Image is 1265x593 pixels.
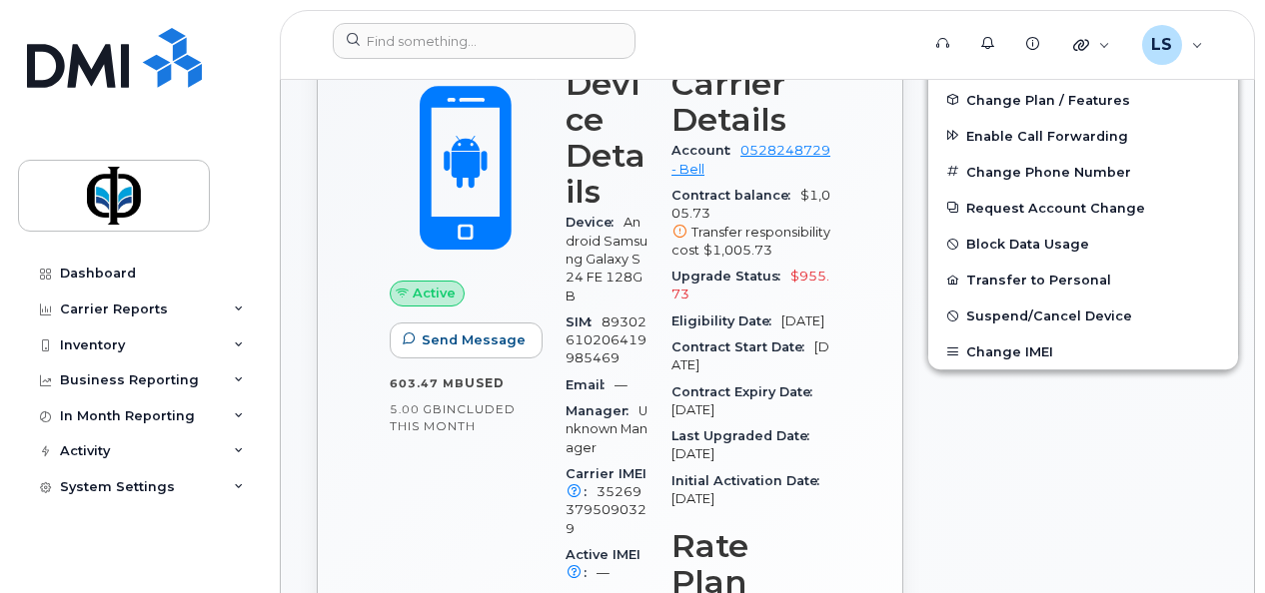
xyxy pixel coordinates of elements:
span: Android Samsung Galaxy S24 FE 128GB [566,215,647,302]
span: Unknown Manager [566,403,647,455]
span: Eligibility Date [671,313,781,328]
button: Enable Call Forwarding [928,118,1238,154]
h3: Device Details [566,66,647,210]
button: Transfer to Personal [928,262,1238,297]
div: Luciann Sacrey [1128,25,1217,65]
span: Manager [566,403,638,418]
span: Contract Expiry Date [671,384,822,399]
span: $1,005.73 [671,188,830,260]
span: Active IMEI [566,547,640,580]
span: 89302610206419985469 [566,314,646,366]
span: SIM [566,314,602,329]
span: [DATE] [671,402,714,417]
button: Change Phone Number [928,154,1238,190]
span: Last Upgraded Date [671,428,819,443]
span: Change Plan / Features [966,92,1130,107]
span: Device [566,215,624,230]
button: Block Data Usage [928,226,1238,262]
span: 603.47 MB [390,376,465,390]
input: Find something... [333,23,635,59]
span: 352693795090329 [566,484,646,536]
span: Transfer responsibility cost [671,225,830,258]
span: included this month [390,401,516,434]
span: [DATE] [671,491,714,506]
button: Change IMEI [928,333,1238,369]
span: — [615,377,628,392]
span: Suspend/Cancel Device [966,308,1132,323]
span: used [465,375,505,390]
span: Contract Start Date [671,339,814,354]
span: Account [671,143,740,158]
a: 0528248729 - Bell [671,143,830,176]
span: [DATE] [671,446,714,461]
span: 5.00 GB [390,402,443,416]
span: Upgrade Status [671,269,790,284]
span: Enable Call Forwarding [966,128,1128,143]
span: Contract balance [671,188,800,203]
span: Send Message [422,330,526,349]
span: [DATE] [781,313,824,328]
span: Email [566,377,615,392]
span: Active [413,284,456,302]
span: Carrier IMEI [566,466,646,499]
div: Quicklinks [1059,25,1124,65]
button: Suspend/Cancel Device [928,297,1238,333]
span: LS [1151,33,1172,57]
button: Change Plan / Features [928,82,1238,118]
span: Initial Activation Date [671,473,829,488]
button: Send Message [390,322,543,358]
button: Request Account Change [928,190,1238,226]
span: $1,005.73 [703,243,772,258]
span: — [597,565,610,580]
h3: Carrier Details [671,66,830,138]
